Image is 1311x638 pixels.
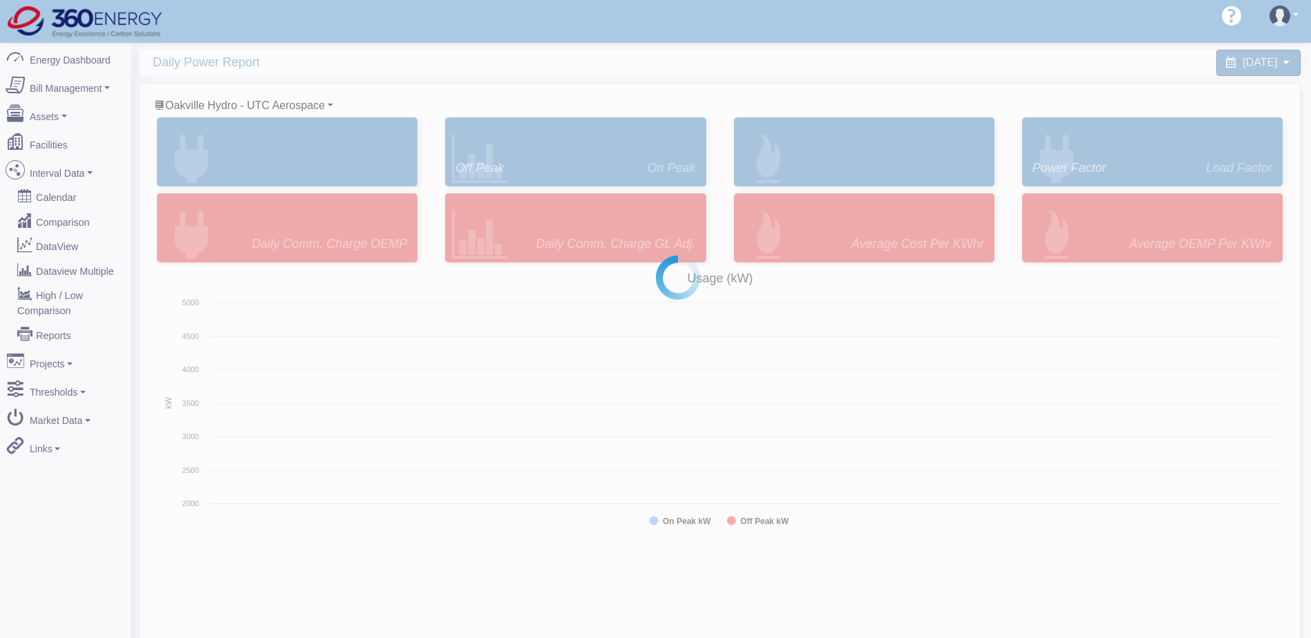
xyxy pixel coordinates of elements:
[647,159,695,177] span: On Peak
[1129,235,1272,253] span: Average OEMP per kWhr
[1032,159,1106,177] span: Power Factor
[154,99,333,111] a: Oakville Hydro - UTC Aerospace
[164,396,173,409] tspan: kW
[182,466,199,474] text: 2500
[687,271,753,285] tspan: Usage (kW)
[182,432,199,441] text: 3000
[536,235,695,253] span: Daily Comm. Charge GL Adj.
[740,516,789,526] tspan: Off Peak kW
[182,298,199,307] text: 5000
[182,365,199,374] text: 4000
[455,159,504,177] span: Off Peak
[851,235,984,253] span: Average Cost Per kWhr
[1270,6,1290,26] img: user-3.svg
[1206,159,1272,177] span: Load Factor
[182,499,199,507] text: 2000
[656,255,700,300] img: loading.png
[663,516,711,526] tspan: On Peak kW
[153,50,727,75] span: Daily Power Report
[1243,57,1277,68] span: [DATE]
[182,399,199,407] text: 3500
[182,332,199,340] text: 4500
[165,99,325,111] span: Facility List
[252,235,407,253] span: Daily Comm. Charge OEMP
